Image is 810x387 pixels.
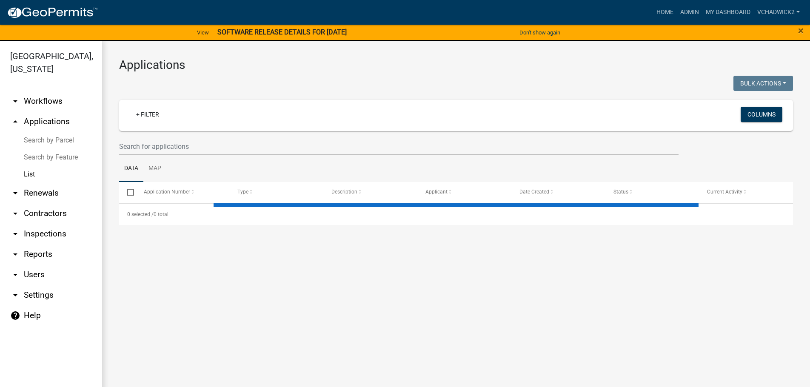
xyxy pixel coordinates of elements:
span: Application Number [144,189,190,195]
datatable-header-cell: Applicant [417,182,511,202]
i: arrow_drop_down [10,229,20,239]
a: + Filter [129,107,166,122]
span: 0 selected / [127,211,154,217]
i: arrow_drop_down [10,270,20,280]
i: arrow_drop_up [10,117,20,127]
datatable-header-cell: Select [119,182,135,202]
datatable-header-cell: Date Created [511,182,605,202]
a: Data [119,155,143,182]
button: Don't show again [516,26,564,40]
h3: Applications [119,58,793,72]
a: Home [653,4,677,20]
i: help [10,310,20,321]
span: Description [331,189,357,195]
i: arrow_drop_down [10,208,20,219]
i: arrow_drop_down [10,188,20,198]
datatable-header-cell: Application Number [135,182,229,202]
button: Columns [741,107,782,122]
span: Date Created [519,189,549,195]
i: arrow_drop_down [10,96,20,106]
datatable-header-cell: Type [229,182,323,202]
i: arrow_drop_down [10,290,20,300]
span: Applicant [425,189,448,195]
span: Current Activity [707,189,742,195]
strong: SOFTWARE RELEASE DETAILS FOR [DATE] [217,28,347,36]
i: arrow_drop_down [10,249,20,259]
a: View [194,26,212,40]
button: Close [798,26,804,36]
a: VChadwick2 [754,4,803,20]
input: Search for applications [119,138,679,155]
datatable-header-cell: Description [323,182,417,202]
span: × [798,25,804,37]
datatable-header-cell: Current Activity [699,182,793,202]
a: My Dashboard [702,4,754,20]
div: 0 total [119,204,793,225]
a: Map [143,155,166,182]
datatable-header-cell: Status [605,182,699,202]
span: Status [613,189,628,195]
button: Bulk Actions [733,76,793,91]
a: Admin [677,4,702,20]
span: Type [237,189,248,195]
